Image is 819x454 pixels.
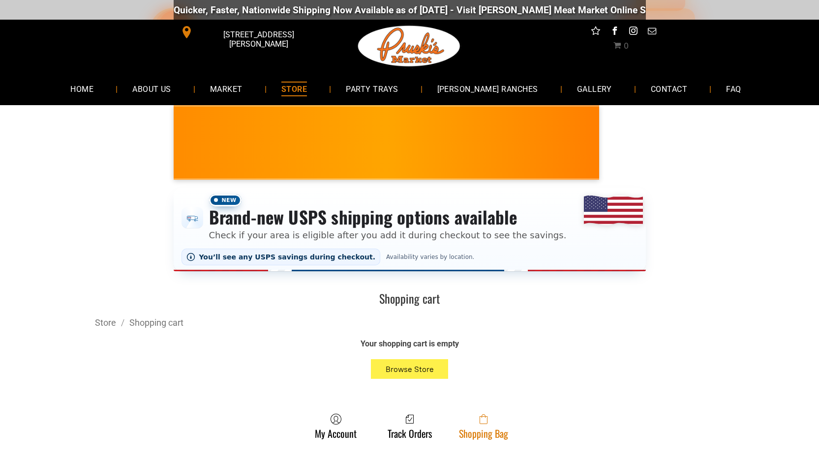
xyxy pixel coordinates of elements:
span: You’ll see any USPS savings during checkout. [199,253,376,261]
div: Shipping options announcement [174,188,646,271]
a: ABOUT US [118,76,186,102]
a: CONTACT [636,76,702,102]
span: [STREET_ADDRESS][PERSON_NAME] [195,25,322,54]
a: My Account [310,413,362,439]
a: Shopping Bag [454,413,513,439]
a: Store [95,317,116,328]
h3: Brand-new USPS shipping options available [209,206,567,228]
a: [PERSON_NAME] RANCHES [423,76,553,102]
a: email [645,25,658,40]
a: Shopping cart [129,317,183,328]
div: Quicker, Faster, Nationwide Shipping Now Available as of [DATE] - Visit [PERSON_NAME] Meat Market... [165,4,761,16]
span: 0 [624,41,629,51]
a: FAQ [711,76,756,102]
a: facebook [608,25,621,40]
div: Breadcrumbs [95,316,725,329]
a: MARKET [195,76,257,102]
a: instagram [627,25,639,40]
p: Check if your area is eligible after you add it during checkout to see the savings. [209,228,567,242]
span: Availability varies by location. [384,254,476,260]
a: STORE [267,76,322,102]
div: Your shopping cart is empty [233,339,587,349]
a: Social network [589,25,602,40]
a: [STREET_ADDRESS][PERSON_NAME] [174,25,324,40]
a: HOME [56,76,108,102]
img: Pruski-s+Market+HQ+Logo2-1920w.png [356,20,462,73]
span: Browse Store [386,365,434,374]
a: GALLERY [562,76,627,102]
span: New [209,194,242,206]
a: Track Orders [383,413,437,439]
span: [PERSON_NAME] MARKET [588,149,782,165]
h1: Shopping cart [95,291,725,306]
a: PARTY TRAYS [331,76,413,102]
button: Browse Store [371,359,449,379]
span: / [116,317,129,328]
